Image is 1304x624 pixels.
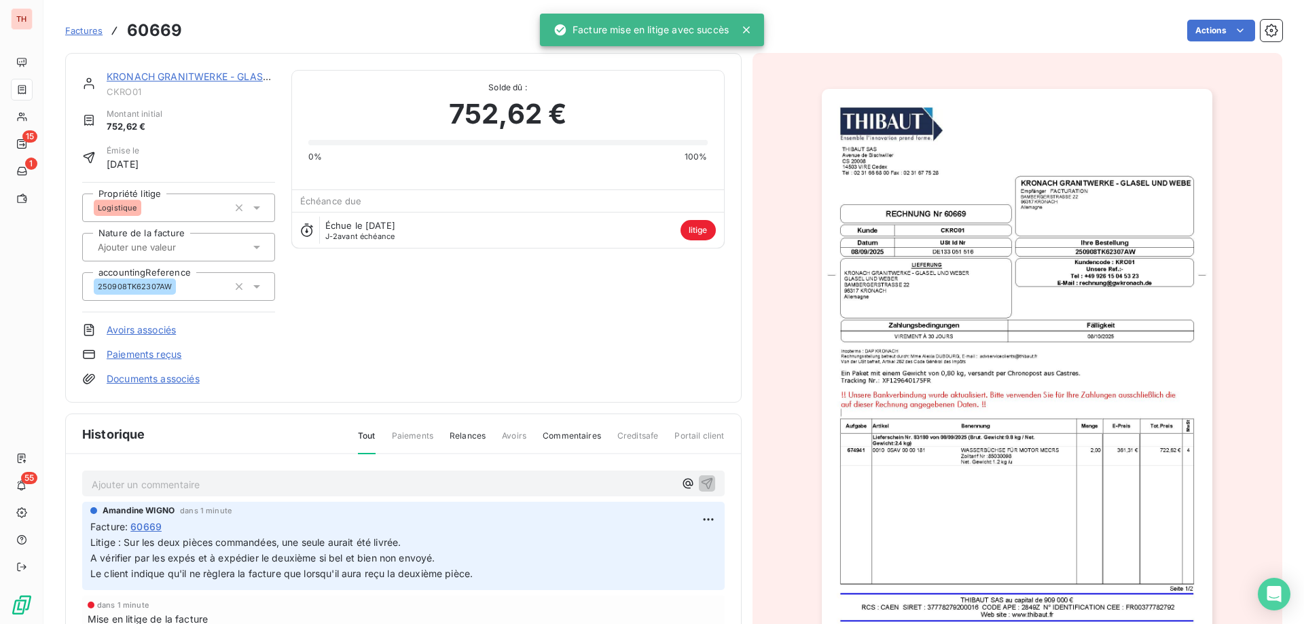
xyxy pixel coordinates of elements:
span: 100% [685,151,708,163]
img: Logo LeanPay [11,594,33,616]
span: Tout [358,430,376,454]
span: Émise le [107,145,139,157]
span: avant échéance [325,232,395,240]
a: KRONACH GRANITWERKE - GLASEL UND WEBER [107,71,334,82]
span: Montant initial [107,108,162,120]
span: CKRO01 [107,86,275,97]
a: Paiements reçus [107,348,181,361]
span: Échéance due [300,196,362,206]
span: Litige : Sur les deux pièces commandées, une seule aurait été livrée. A vérifier par les expés et... [90,536,473,579]
span: Solde dû : [308,81,708,94]
span: 0% [308,151,322,163]
span: Avoirs [502,430,526,453]
a: Documents associés [107,372,200,386]
span: Logistique [98,204,137,212]
div: Open Intercom Messenger [1258,578,1290,610]
a: Factures [65,24,103,37]
span: [DATE] [107,157,139,171]
span: Paiements [392,430,433,453]
span: dans 1 minute [180,507,232,515]
input: Ajouter une valeur [96,241,233,253]
span: litige [681,220,716,240]
h3: 60669 [127,18,182,43]
span: Creditsafe [617,430,659,453]
span: Portail client [674,430,724,453]
span: 752,62 € [449,94,566,134]
span: Commentaires [543,430,601,453]
span: dans 1 minute [97,601,149,609]
span: Échue le [DATE] [325,220,395,231]
span: Historique [82,425,145,443]
span: 15 [22,130,37,143]
span: Facture : [90,519,128,534]
span: 1 [25,158,37,170]
div: Facture mise en litige avec succès [554,18,729,42]
span: J-2 [325,232,338,241]
div: TH [11,8,33,30]
span: 250908TK62307AW [98,282,172,291]
span: 752,62 € [107,120,162,134]
span: 55 [21,472,37,484]
a: Avoirs associés [107,323,176,337]
span: 60669 [130,519,162,534]
span: Factures [65,25,103,36]
span: Amandine WIGNO [103,504,175,517]
button: Actions [1187,20,1255,41]
span: Relances [450,430,486,453]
